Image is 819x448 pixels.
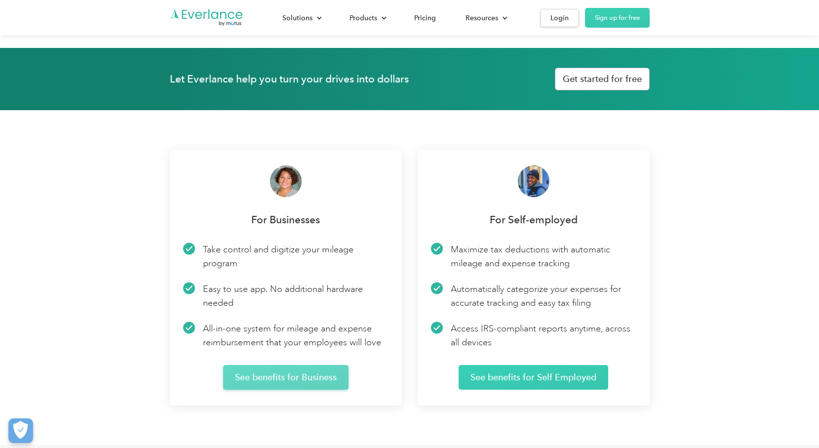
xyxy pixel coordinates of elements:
[585,8,650,28] a: Sign up for free
[203,282,389,310] p: Easy to use app. No additional hardware needed
[540,9,579,27] a: Login
[459,365,608,390] a: See benefits for Self Employed
[555,68,650,90] a: Get started for free
[451,282,636,310] p: Automatically categorize your expenses for accurate tracking and easy tax filing
[340,9,394,27] div: Products
[223,365,349,390] a: See benefits for Business
[466,12,498,24] div: Resources
[203,322,389,349] p: All-in-one system for mileage and expense reimbursement that your employees will love
[404,9,446,27] a: Pricing
[273,9,330,27] div: Solutions
[550,12,569,24] div: Login
[414,12,436,24] div: Pricing
[518,165,549,197] img: delivery driver smiling
[456,9,515,27] div: Resources
[203,243,389,270] p: Take control and digitize your mileage program
[451,322,636,349] p: Access IRS-compliant reports anytime, across all devices
[183,213,389,227] p: For Businesses
[270,165,302,197] img: Woman smiling at camera
[350,12,377,24] div: Products
[451,243,636,270] p: Maximize tax deductions with automatic mileage and expense tracking
[431,213,636,227] p: For Self-employed
[170,8,244,27] a: Go to homepage
[170,72,530,86] h3: Let Everlance help you turn your drives into dollars
[8,418,33,443] button: Cookies Settings
[282,12,312,24] div: Solutions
